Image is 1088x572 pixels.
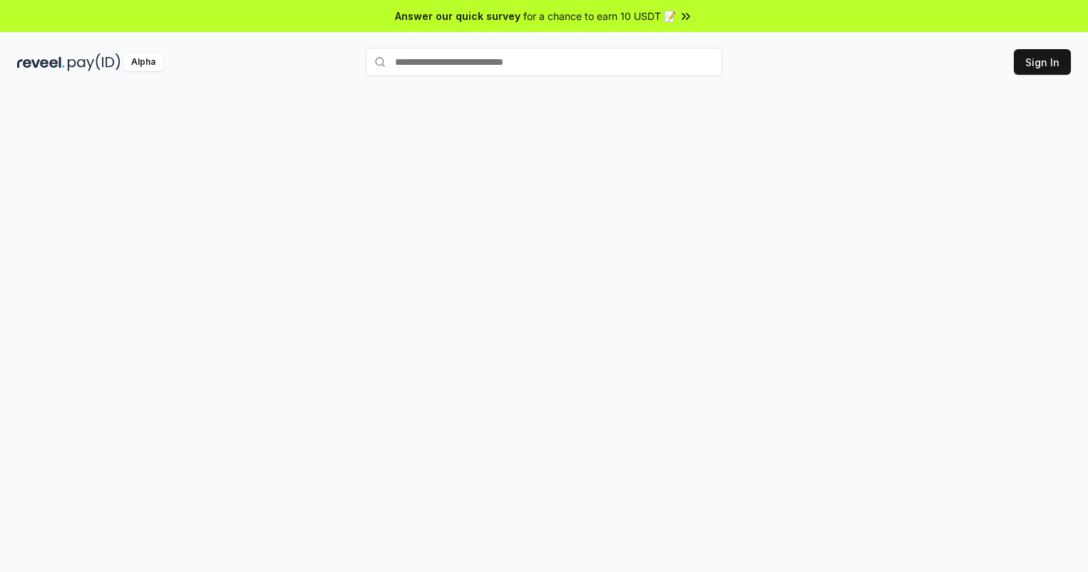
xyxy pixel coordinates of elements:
img: pay_id [68,53,120,71]
span: for a chance to earn 10 USDT 📝 [523,9,676,24]
img: reveel_dark [17,53,65,71]
button: Sign In [1014,49,1071,75]
div: Alpha [123,53,163,71]
span: Answer our quick survey [395,9,520,24]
